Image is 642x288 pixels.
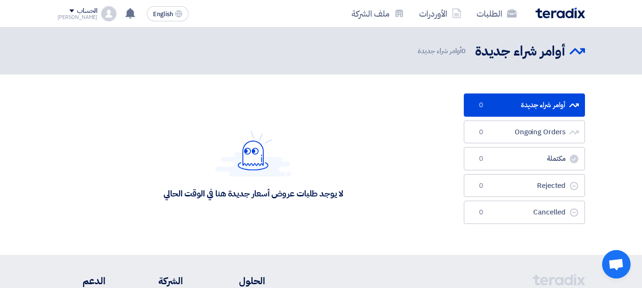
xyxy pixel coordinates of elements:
[211,274,265,288] li: الحلول
[536,8,585,19] img: Teradix logo
[476,208,487,217] span: 0
[77,7,97,15] div: الحساب
[147,6,189,21] button: English
[418,46,467,56] span: أوامر شراء جديدة
[476,128,487,137] span: 0
[461,46,466,56] span: 0
[464,93,585,117] a: أوامر شراء جديدة0
[476,154,487,164] span: 0
[464,174,585,197] a: Rejected0
[602,250,631,279] div: Open chat
[344,2,412,25] a: ملف الشركة
[163,188,343,199] div: لا يوجد طلبات عروض أسعار جديدة هنا في الوقت الحالي
[464,201,585,224] a: Cancelled0
[469,2,524,25] a: الطلبات
[464,147,585,170] a: مكتملة0
[153,11,173,18] span: English
[134,274,183,288] li: الشركة
[215,130,291,177] img: Hello
[464,121,585,144] a: Ongoing Orders0
[476,101,487,110] span: 0
[412,2,469,25] a: الأوردرات
[57,274,105,288] li: الدعم
[57,15,98,20] div: [PERSON_NAME]
[101,6,116,21] img: profile_test.png
[475,42,565,61] h2: أوامر شراء جديدة
[476,181,487,191] span: 0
